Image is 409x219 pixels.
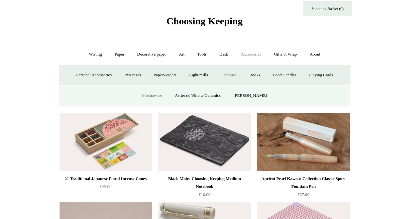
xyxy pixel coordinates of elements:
a: Astier de Villatte Ceramics [169,87,226,104]
div: 21 Traditional Japanese Floral Incense Cones [61,175,150,183]
span: £27.00 [298,192,309,197]
a: Art [173,46,190,63]
a: 21 Traditional Japanese Floral Incense Cones 21 Traditional Japanese Floral Incense Cones [60,113,152,171]
a: Mochaware [136,87,168,104]
a: Gifts & Wrap [268,46,303,63]
a: Black Moire Choosing Keeping Medium Notebook Black Moire Choosing Keeping Medium Notebook [158,113,251,171]
a: Ceramics [215,67,242,84]
a: Playing Cards [303,67,339,84]
a: Apricot Pearl Kaweco Collection Classic Sport Fountain Pen £27.00 [257,175,349,201]
div: Black Moire Choosing Keeping Medium Notebook [160,175,249,190]
a: Shopping Basket (0) [303,1,352,16]
a: Tools [191,46,212,63]
a: Decorative paper [131,46,172,63]
div: Apricot Pearl Kaweco Collection Classic Sport Fountain Pen [259,175,348,190]
a: Food Candles [267,67,302,84]
span: £10.00 [199,192,211,197]
span: £25.00 [100,184,112,189]
span: Choosing Keeping [166,16,242,26]
a: 21 Traditional Japanese Floral Incense Cones £25.00 [60,175,152,201]
a: Black Moire Choosing Keeping Medium Notebook £10.00 [158,175,251,201]
a: Light mills [183,67,213,84]
a: About [304,46,326,63]
a: Desk [213,46,234,63]
a: [PERSON_NAME] [227,87,273,104]
img: Black Moire Choosing Keeping Medium Notebook [158,113,251,171]
img: Apricot Pearl Kaweco Collection Classic Sport Fountain Pen [257,113,349,171]
a: Choosing Keeping [166,21,242,25]
a: Paper [109,46,130,63]
a: Paperweights [148,67,182,84]
a: Apricot Pearl Kaweco Collection Classic Sport Fountain Pen Apricot Pearl Kaweco Collection Classi... [257,113,349,171]
a: Pen cases [118,67,146,84]
a: Writing [83,46,108,63]
a: Personal Accessories [70,67,117,84]
a: Books [243,67,266,84]
a: Accessories [235,46,267,63]
img: 21 Traditional Japanese Floral Incense Cones [60,113,152,171]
